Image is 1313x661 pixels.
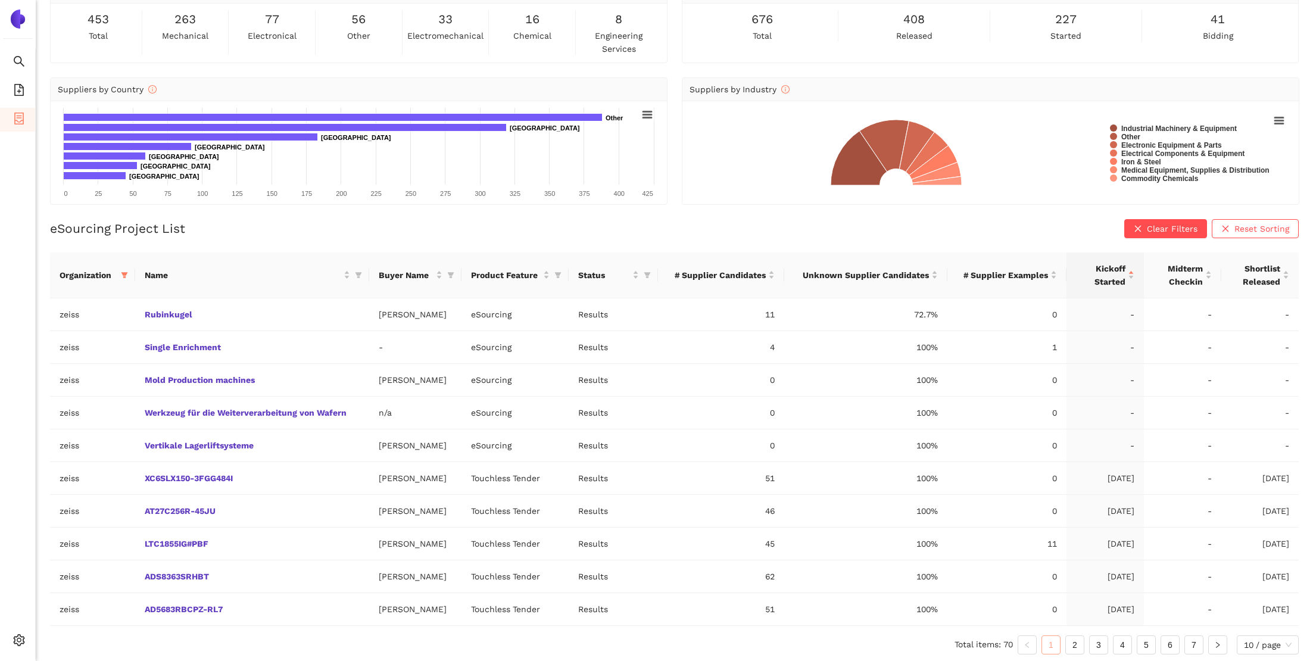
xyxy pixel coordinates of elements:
td: 100% [784,462,947,495]
td: 0 [947,560,1066,593]
td: 100% [784,560,947,593]
td: zeiss [50,528,135,560]
span: other [347,29,370,42]
span: Product Feature [471,269,541,282]
td: 72.7% [784,298,947,331]
td: zeiss [50,298,135,331]
td: eSourcing [461,429,569,462]
span: total [89,29,108,42]
td: [DATE] [1221,560,1299,593]
td: zeiss [50,364,135,397]
td: [DATE] [1066,495,1144,528]
td: Touchless Tender [461,528,569,560]
text: Other [1121,133,1140,141]
td: 0 [658,397,784,429]
td: 1 [947,331,1066,364]
span: filter [445,266,457,284]
li: 2 [1065,635,1084,654]
td: Results [569,364,658,397]
span: left [1024,641,1031,648]
th: this column's title is Name,this column is sortable [135,252,369,298]
span: 77 [265,10,279,29]
td: 0 [658,364,784,397]
td: [DATE] [1221,495,1299,528]
td: eSourcing [461,331,569,364]
text: 0 [64,190,67,197]
span: Kickoff Started [1076,262,1125,288]
td: 0 [947,429,1066,462]
th: this column's title is # Supplier Examples,this column is sortable [947,252,1066,298]
span: Organization [60,269,116,282]
text: 325 [510,190,520,197]
span: engineering services [578,29,660,55]
li: 7 [1184,635,1203,654]
td: 51 [658,593,784,626]
th: this column's title is Status,this column is sortable [569,252,658,298]
td: - [1221,397,1299,429]
td: - [1144,528,1221,560]
td: [PERSON_NAME] [369,298,462,331]
td: 0 [947,593,1066,626]
td: [PERSON_NAME] [369,462,462,495]
a: 2 [1066,636,1084,654]
span: 10 / page [1244,636,1292,654]
td: 62 [658,560,784,593]
td: 0 [658,429,784,462]
td: Results [569,495,658,528]
span: Suppliers by Industry [690,85,790,94]
td: [DATE] [1066,560,1144,593]
span: right [1214,641,1221,648]
td: n/a [369,397,462,429]
text: 250 [406,190,416,197]
td: zeiss [50,593,135,626]
td: zeiss [50,560,135,593]
text: Electronic Equipment & Parts [1121,141,1222,149]
td: - [1066,429,1144,462]
text: [GEOGRAPHIC_DATA] [195,144,265,151]
li: 3 [1089,635,1108,654]
span: container [13,108,25,132]
span: info-circle [148,85,157,93]
td: Results [569,462,658,495]
span: setting [13,630,25,654]
span: Status [578,269,630,282]
td: Touchless Tender [461,593,569,626]
td: [PERSON_NAME] [369,528,462,560]
td: [DATE] [1221,528,1299,560]
span: electronical [248,29,297,42]
span: close [1221,225,1230,234]
td: [PERSON_NAME] [369,560,462,593]
td: [PERSON_NAME] [369,364,462,397]
td: - [1144,429,1221,462]
span: close [1134,225,1142,234]
span: filter [641,266,653,284]
th: this column's title is Midterm Checkin,this column is sortable [1144,252,1221,298]
a: 6 [1161,636,1179,654]
td: 0 [947,495,1066,528]
a: 5 [1137,636,1155,654]
span: total [753,29,772,42]
td: 51 [658,462,784,495]
td: 100% [784,364,947,397]
span: Unknown Supplier Candidates [794,269,929,282]
td: Results [569,560,658,593]
text: 200 [336,190,347,197]
span: Shortlist Released [1231,262,1280,288]
text: [GEOGRAPHIC_DATA] [149,153,219,160]
th: this column's title is # Supplier Candidates,this column is sortable [658,252,784,298]
td: Results [569,331,658,364]
td: - [1144,331,1221,364]
td: 100% [784,397,947,429]
li: 4 [1113,635,1132,654]
span: 16 [525,10,539,29]
td: - [1221,364,1299,397]
td: 0 [947,397,1066,429]
td: 46 [658,495,784,528]
td: - [1144,560,1221,593]
a: 4 [1114,636,1131,654]
span: filter [644,272,651,279]
span: released [896,29,932,42]
td: - [369,331,462,364]
text: Electrical Components & Equipment [1121,149,1245,158]
td: [DATE] [1066,462,1144,495]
